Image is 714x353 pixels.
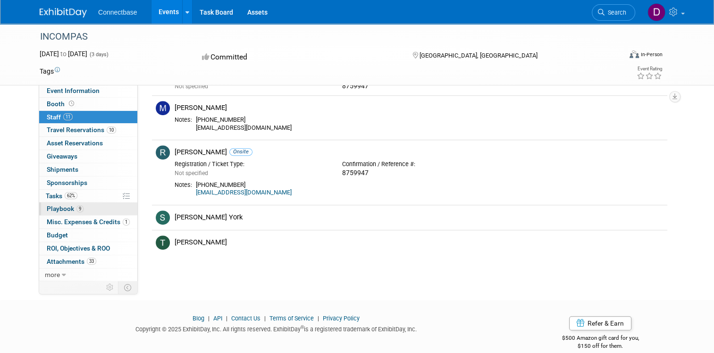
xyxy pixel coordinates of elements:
[526,342,674,350] div: $150 off for them.
[196,116,664,132] div: [PHONE_NUMBER] [EMAIL_ADDRESS][DOMAIN_NAME]
[47,113,73,121] span: Staff
[39,111,137,124] a: Staff11
[199,49,397,66] div: Committed
[87,258,96,265] span: 33
[175,103,664,112] div: [PERSON_NAME]
[156,235,170,250] img: T.jpg
[175,116,192,124] div: Notes:
[592,4,635,21] a: Search
[47,218,130,226] span: Misc. Expenses & Credits
[47,258,96,265] span: Attachments
[342,82,496,91] div: 8759947
[231,315,260,322] a: Contact Us
[39,176,137,189] a: Sponsorships
[45,271,60,278] span: more
[196,181,664,197] div: [PHONE_NUMBER]
[40,8,87,17] img: ExhibitDay
[47,179,87,186] span: Sponsorships
[65,192,77,199] span: 62%
[39,124,137,136] a: Travel Reservations10
[301,325,304,330] sup: ®
[39,255,137,268] a: Attachments33
[102,281,118,294] td: Personalize Event Tab Strip
[76,205,84,212] span: 9
[39,137,137,150] a: Asset Reservations
[526,328,674,350] div: $500 Amazon gift card for you,
[175,238,664,247] div: [PERSON_NAME]
[630,50,639,58] img: Format-Inperson.png
[98,8,137,16] span: Connectbase
[175,170,208,176] span: Not specified
[40,323,512,334] div: Copyright © 2025 ExhibitDay, Inc. All rights reserved. ExhibitDay is a registered trademark of Ex...
[59,50,68,58] span: to
[47,152,77,160] span: Giveaways
[47,231,68,239] span: Budget
[47,205,84,212] span: Playbook
[156,145,170,160] img: R.jpg
[40,50,87,58] span: [DATE] [DATE]
[193,315,204,322] a: Blog
[640,51,663,58] div: In-Person
[47,87,100,94] span: Event Information
[156,101,170,115] img: M.jpg
[39,190,137,202] a: Tasks62%
[213,315,222,322] a: API
[40,67,60,76] td: Tags
[39,216,137,228] a: Misc. Expenses & Credits1
[156,210,170,225] img: S.jpg
[420,52,538,59] span: [GEOGRAPHIC_DATA], [GEOGRAPHIC_DATA]
[46,192,77,200] span: Tasks
[175,213,664,222] div: [PERSON_NAME] York
[47,126,116,134] span: Travel Reservations
[323,315,360,322] a: Privacy Policy
[63,113,73,120] span: 11
[37,28,610,45] div: INCOMPAS
[39,84,137,97] a: Event Information
[342,169,496,177] div: 8759947
[118,281,138,294] td: Toggle Event Tabs
[39,150,137,163] a: Giveaways
[175,148,664,157] div: [PERSON_NAME]
[47,244,110,252] span: ROI, Objectives & ROO
[47,166,78,173] span: Shipments
[107,126,116,134] span: 10
[206,315,212,322] span: |
[39,229,137,242] a: Budget
[39,202,137,215] a: Playbook9
[175,83,208,90] span: Not specified
[342,160,496,168] div: Confirmation / Reference #:
[224,315,230,322] span: |
[262,315,268,322] span: |
[269,315,314,322] a: Terms of Service
[229,148,252,155] span: Onsite
[47,139,103,147] span: Asset Reservations
[647,3,665,21] img: Daniel Suarez
[39,269,137,281] a: more
[315,315,321,322] span: |
[39,98,137,110] a: Booth
[196,189,292,196] a: [EMAIL_ADDRESS][DOMAIN_NAME]
[47,100,76,108] span: Booth
[605,9,626,16] span: Search
[123,219,130,226] span: 1
[175,160,328,168] div: Registration / Ticket Type:
[569,316,631,330] a: Refer & Earn
[175,181,192,189] div: Notes:
[89,51,109,58] span: (3 days)
[39,163,137,176] a: Shipments
[67,100,76,107] span: Booth not reserved yet
[39,242,137,255] a: ROI, Objectives & ROO
[637,67,662,71] div: Event Rating
[571,49,663,63] div: Event Format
